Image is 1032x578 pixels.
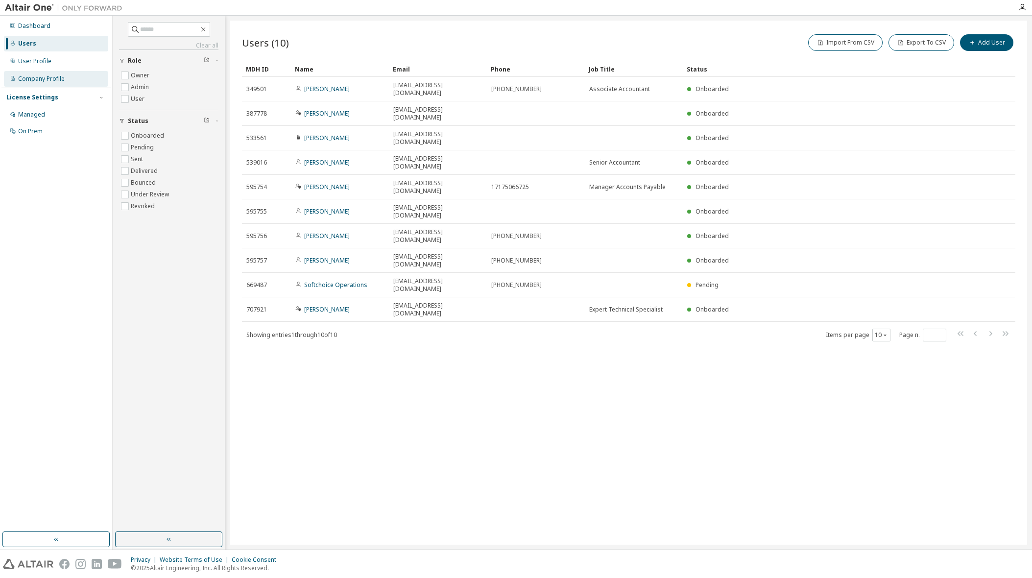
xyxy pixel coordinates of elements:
label: Delivered [131,165,160,177]
span: Manager Accounts Payable [589,183,666,191]
label: Onboarded [131,130,166,142]
a: [PERSON_NAME] [304,183,350,191]
div: Job Title [589,61,679,77]
button: Status [119,110,218,132]
img: facebook.svg [59,559,70,569]
span: Items per page [826,329,890,341]
div: User Profile [18,57,51,65]
a: [PERSON_NAME] [304,207,350,216]
div: Privacy [131,556,160,564]
label: Sent [131,153,145,165]
span: Senior Accountant [589,159,640,167]
a: [PERSON_NAME] [304,158,350,167]
div: Cookie Consent [232,556,282,564]
span: Onboarded [696,232,729,240]
a: [PERSON_NAME] [304,134,350,142]
div: Name [295,61,385,77]
span: [EMAIL_ADDRESS][DOMAIN_NAME] [393,106,482,121]
div: Company Profile [18,75,65,83]
span: Onboarded [696,305,729,313]
span: Onboarded [696,109,729,118]
span: Users (10) [242,36,289,49]
a: Clear all [119,42,218,49]
label: Bounced [131,177,158,189]
span: Onboarded [696,256,729,265]
span: [EMAIL_ADDRESS][DOMAIN_NAME] [393,204,482,219]
span: 707921 [246,306,267,313]
span: Role [128,57,142,65]
span: Pending [696,281,719,289]
span: Onboarded [696,134,729,142]
a: [PERSON_NAME] [304,232,350,240]
img: youtube.svg [108,559,122,569]
label: Admin [131,81,151,93]
button: Import From CSV [808,34,883,51]
span: [PHONE_NUMBER] [491,281,542,289]
span: 595757 [246,257,267,265]
img: Altair One [5,3,127,13]
span: Clear filter [204,117,210,125]
span: [EMAIL_ADDRESS][DOMAIN_NAME] [393,277,482,293]
div: License Settings [6,94,58,101]
div: Status [687,61,964,77]
span: [PHONE_NUMBER] [491,85,542,93]
span: Associate Accountant [589,85,650,93]
span: [PHONE_NUMBER] [491,257,542,265]
img: linkedin.svg [92,559,102,569]
img: altair_logo.svg [3,559,53,569]
button: Add User [960,34,1013,51]
span: Onboarded [696,85,729,93]
button: Export To CSV [888,34,954,51]
div: On Prem [18,127,43,135]
label: Owner [131,70,151,81]
div: Dashboard [18,22,50,30]
button: Role [119,50,218,72]
span: [EMAIL_ADDRESS][DOMAIN_NAME] [393,302,482,317]
a: [PERSON_NAME] [304,256,350,265]
span: Clear filter [204,57,210,65]
a: [PERSON_NAME] [304,109,350,118]
div: Users [18,40,36,48]
span: [EMAIL_ADDRESS][DOMAIN_NAME] [393,179,482,195]
a: [PERSON_NAME] [304,85,350,93]
button: 10 [875,331,888,339]
a: [PERSON_NAME] [304,305,350,313]
div: Email [393,61,483,77]
span: 17175066725 [491,183,529,191]
span: Onboarded [696,158,729,167]
span: Status [128,117,148,125]
label: User [131,93,146,105]
div: MDH ID [246,61,287,77]
span: Page n. [899,329,946,341]
span: Expert Technical Specialist [589,306,663,313]
span: 595754 [246,183,267,191]
label: Revoked [131,200,157,212]
a: Softchoice Operations [304,281,367,289]
span: 595756 [246,232,267,240]
span: Onboarded [696,207,729,216]
p: © 2025 Altair Engineering, Inc. All Rights Reserved. [131,564,282,572]
div: Website Terms of Use [160,556,232,564]
span: [EMAIL_ADDRESS][DOMAIN_NAME] [393,253,482,268]
span: [EMAIL_ADDRESS][DOMAIN_NAME] [393,81,482,97]
span: 539016 [246,159,267,167]
label: Under Review [131,189,171,200]
span: [EMAIL_ADDRESS][DOMAIN_NAME] [393,130,482,146]
label: Pending [131,142,156,153]
span: Onboarded [696,183,729,191]
span: 349501 [246,85,267,93]
div: Managed [18,111,45,119]
span: Showing entries 1 through 10 of 10 [246,331,337,339]
span: 669487 [246,281,267,289]
span: 387778 [246,110,267,118]
div: Phone [491,61,581,77]
span: [EMAIL_ADDRESS][DOMAIN_NAME] [393,155,482,170]
span: 533561 [246,134,267,142]
span: [EMAIL_ADDRESS][DOMAIN_NAME] [393,228,482,244]
img: instagram.svg [75,559,86,569]
span: 595755 [246,208,267,216]
span: [PHONE_NUMBER] [491,232,542,240]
